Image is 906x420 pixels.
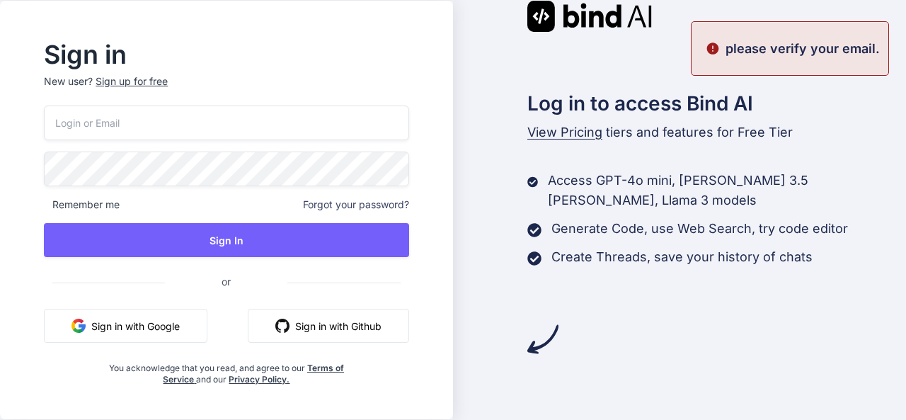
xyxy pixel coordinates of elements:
a: Privacy Policy. [229,374,289,385]
img: Bind AI logo [527,1,652,32]
p: New user? [44,74,408,106]
a: Terms of Service [163,363,344,385]
p: please verify your email. [726,39,880,58]
p: Generate Code, use Web Search, try code editor [551,219,848,239]
img: alert [706,39,720,58]
input: Login or Email [44,106,408,140]
span: or [165,264,287,299]
button: Sign In [44,223,408,257]
img: google [71,319,86,333]
button: Sign in with Google [44,309,207,343]
p: Create Threads, save your history of chats [551,247,813,267]
img: github [275,319,289,333]
img: arrow [527,324,558,355]
span: Remember me [44,198,120,212]
span: View Pricing [527,125,602,140]
div: You acknowledge that you read, and agree to our and our [105,354,348,385]
div: Sign up for free [96,74,168,89]
p: Access GPT-4o mini, [PERSON_NAME] 3.5 [PERSON_NAME], Llama 3 models [548,171,906,210]
h2: Log in to access Bind AI [527,89,906,118]
p: tiers and features for Free Tier [527,123,906,142]
button: Sign in with Github [248,309,409,343]
h2: Sign in [44,43,408,66]
span: Forgot your password? [303,198,409,212]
